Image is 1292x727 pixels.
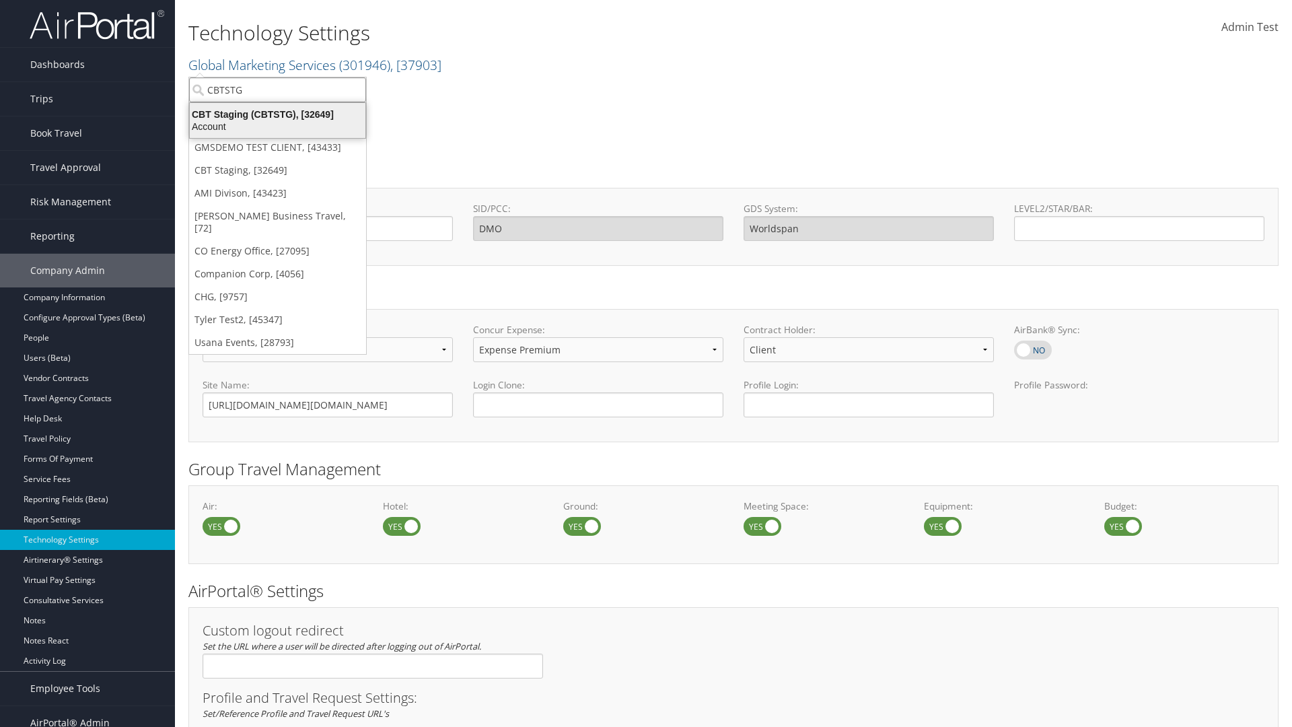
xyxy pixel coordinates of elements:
[1014,323,1264,337] label: AirBank® Sync:
[189,240,366,263] a: CO Energy Office, [27095]
[1014,202,1264,215] label: LEVEL2/STAR/BAR:
[188,160,1268,183] h2: GDS
[744,499,904,513] label: Meeting Space:
[1221,7,1279,48] a: Admin Test
[203,707,389,720] em: Set/Reference Profile and Travel Request URL's
[30,254,105,287] span: Company Admin
[189,159,366,182] a: CBT Staging, [32649]
[744,378,994,417] label: Profile Login:
[744,392,994,417] input: Profile Login:
[182,108,373,120] div: CBT Staging (CBTSTG), [32649]
[188,19,915,47] h1: Technology Settings
[189,136,366,159] a: GMSDEMO TEST CLIENT, [43433]
[188,580,1279,602] h2: AirPortal® Settings
[189,285,366,308] a: CHG, [9757]
[390,56,441,74] span: , [ 37903 ]
[182,120,373,133] div: Account
[189,182,366,205] a: AMI Divison, [43423]
[473,378,723,392] label: Login Clone:
[1014,378,1264,417] label: Profile Password:
[473,202,723,215] label: SID/PCC:
[189,308,366,331] a: Tyler Test2, [45347]
[30,185,111,219] span: Risk Management
[203,378,453,392] label: Site Name:
[30,9,164,40] img: airportal-logo.png
[30,151,101,184] span: Travel Approval
[563,499,723,513] label: Ground:
[1221,20,1279,34] span: Admin Test
[924,499,1084,513] label: Equipment:
[30,116,82,150] span: Book Travel
[203,499,363,513] label: Air:
[30,672,100,705] span: Employee Tools
[189,263,366,285] a: Companion Corp, [4056]
[1104,499,1264,513] label: Budget:
[383,499,543,513] label: Hotel:
[744,202,994,215] label: GDS System:
[339,56,390,74] span: ( 301946 )
[30,219,75,253] span: Reporting
[203,691,1264,705] h3: Profile and Travel Request Settings:
[203,640,481,652] em: Set the URL where a user will be directed after logging out of AirPortal.
[188,458,1279,481] h2: Group Travel Management
[203,624,543,637] h3: Custom logout redirect
[189,77,366,102] input: Search Accounts
[188,281,1279,304] h2: Online Booking Tool
[744,323,994,337] label: Contract Holder:
[30,82,53,116] span: Trips
[189,205,366,240] a: [PERSON_NAME] Business Travel, [72]
[30,48,85,81] span: Dashboards
[188,56,441,74] a: Global Marketing Services
[473,323,723,337] label: Concur Expense:
[1014,341,1052,359] label: AirBank® Sync
[189,331,366,354] a: Usana Events, [28793]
